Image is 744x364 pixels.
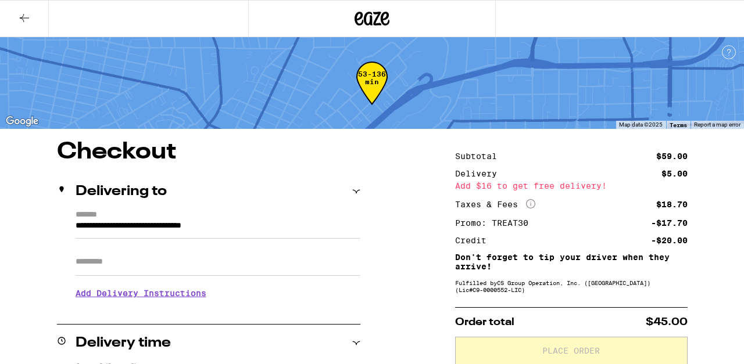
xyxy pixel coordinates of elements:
[669,329,732,358] iframe: Opens a widget where you can find more information
[455,219,536,227] div: Promo: TREAT30
[76,185,167,199] h2: Delivering to
[542,347,600,355] span: Place Order
[76,280,360,307] h3: Add Delivery Instructions
[3,114,41,129] a: Open this area in Google Maps (opens a new window)
[455,279,688,293] div: Fulfilled by CS Group Operation, Inc. ([GEOGRAPHIC_DATA]) (Lic# C9-0000552-LIC )
[694,121,741,128] a: Report a map error
[651,236,688,244] div: -$20.00
[455,199,535,210] div: Taxes & Fees
[651,219,688,227] div: -$17.70
[661,170,688,178] div: $5.00
[646,317,688,327] span: $45.00
[356,70,388,114] div: 53-136 min
[656,152,688,160] div: $59.00
[76,307,360,316] p: We'll contact you at [PHONE_NUMBER] when we arrive
[455,317,514,327] span: Order total
[455,236,495,244] div: Credit
[455,152,505,160] div: Subtotal
[670,121,687,128] a: Terms
[3,114,41,129] img: Google
[455,170,505,178] div: Delivery
[455,182,688,190] div: Add $16 to get free delivery!
[57,140,360,164] h1: Checkout
[76,336,171,350] h2: Delivery time
[455,253,688,271] p: Don't forget to tip your driver when they arrive!
[656,200,688,208] div: $18.70
[619,121,663,128] span: Map data ©2025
